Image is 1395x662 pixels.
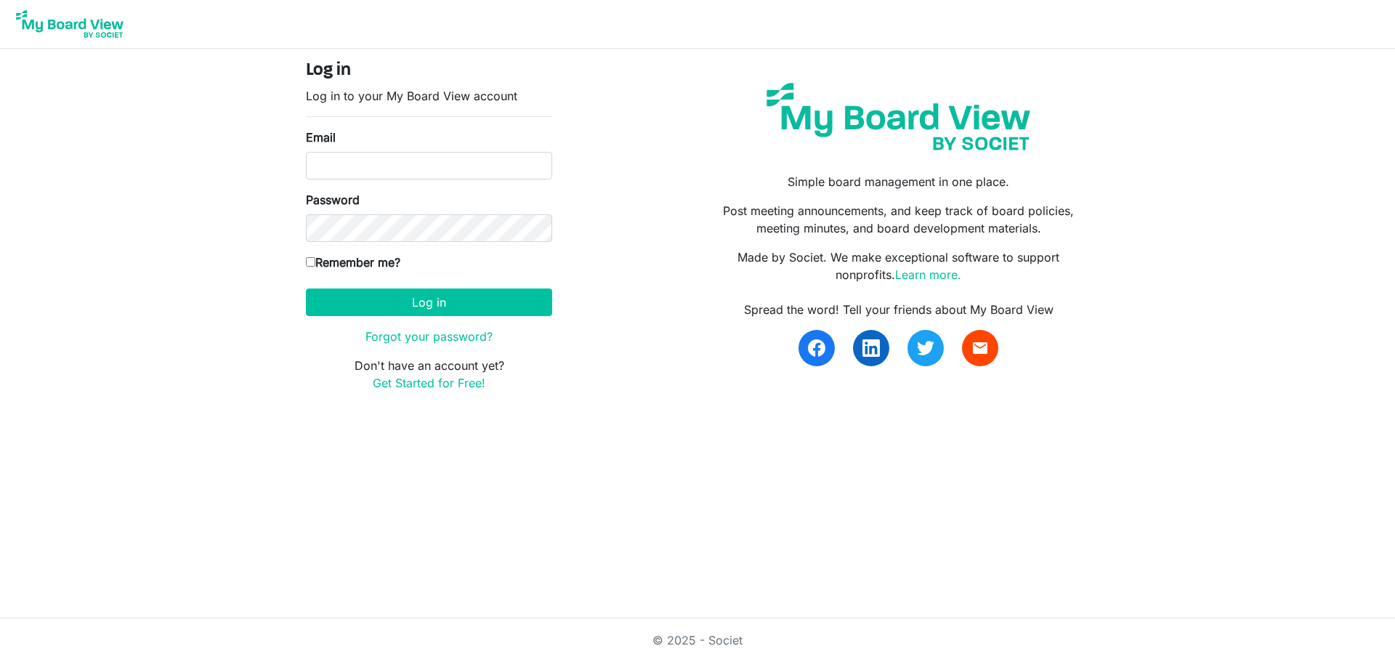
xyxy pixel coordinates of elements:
p: Don't have an account yet? [306,357,552,392]
p: Simple board management in one place. [708,173,1089,190]
div: Spread the word! Tell your friends about My Board View [708,301,1089,318]
a: email [962,330,998,366]
img: my-board-view-societ.svg [756,72,1041,161]
img: twitter.svg [917,339,934,357]
button: Log in [306,288,552,316]
p: Post meeting announcements, and keep track of board policies, meeting minutes, and board developm... [708,202,1089,237]
p: Log in to your My Board View account [306,87,552,105]
span: email [971,339,989,357]
a: Learn more. [895,267,961,282]
img: linkedin.svg [862,339,880,357]
label: Email [306,129,336,146]
a: Forgot your password? [365,329,493,344]
p: Made by Societ. We make exceptional software to support nonprofits. [708,249,1089,283]
a: Get Started for Free! [373,376,485,390]
input: Remember me? [306,257,315,267]
img: My Board View Logo [12,6,128,42]
a: © 2025 - Societ [652,633,743,647]
label: Remember me? [306,254,400,271]
h4: Log in [306,60,552,81]
label: Password [306,191,360,209]
img: facebook.svg [808,339,825,357]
